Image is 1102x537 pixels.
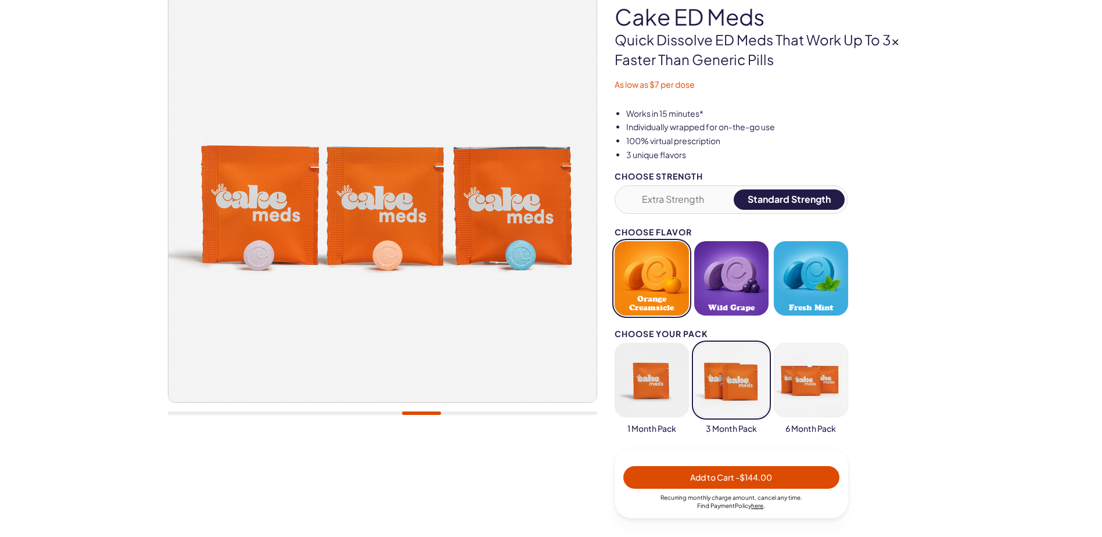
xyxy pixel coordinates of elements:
[615,5,935,29] h1: Cake ED Meds
[623,493,839,510] div: Recurring monthly charge amount , cancel any time. Policy .
[615,330,848,338] div: Choose your pack
[789,303,833,312] span: Fresh Mint
[626,121,935,133] li: Individually wrapped for on-the-go use
[626,149,935,161] li: 3 unique flavors
[690,472,772,482] span: Add to Cart
[708,303,755,312] span: Wild Grape
[615,79,935,91] p: As low as $7 per dose
[615,30,935,69] p: Quick dissolve ED Meds that work up to 3x faster than generic pills
[735,472,772,482] span: - $144.00
[615,172,848,181] div: Choose Strength
[618,295,685,312] span: Orange Creamsicle
[623,466,839,489] button: Add to Cart -$144.00
[697,502,735,509] span: Find Payment
[751,502,763,509] a: here
[734,189,845,210] button: Standard Strength
[706,423,757,435] span: 3 Month Pack
[618,189,729,210] button: Extra Strength
[626,108,935,120] li: Works in 15 minutes*
[626,135,935,147] li: 100% virtual prescription
[627,423,676,435] span: 1 Month Pack
[785,423,836,435] span: 6 Month Pack
[615,228,848,237] div: Choose Flavor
